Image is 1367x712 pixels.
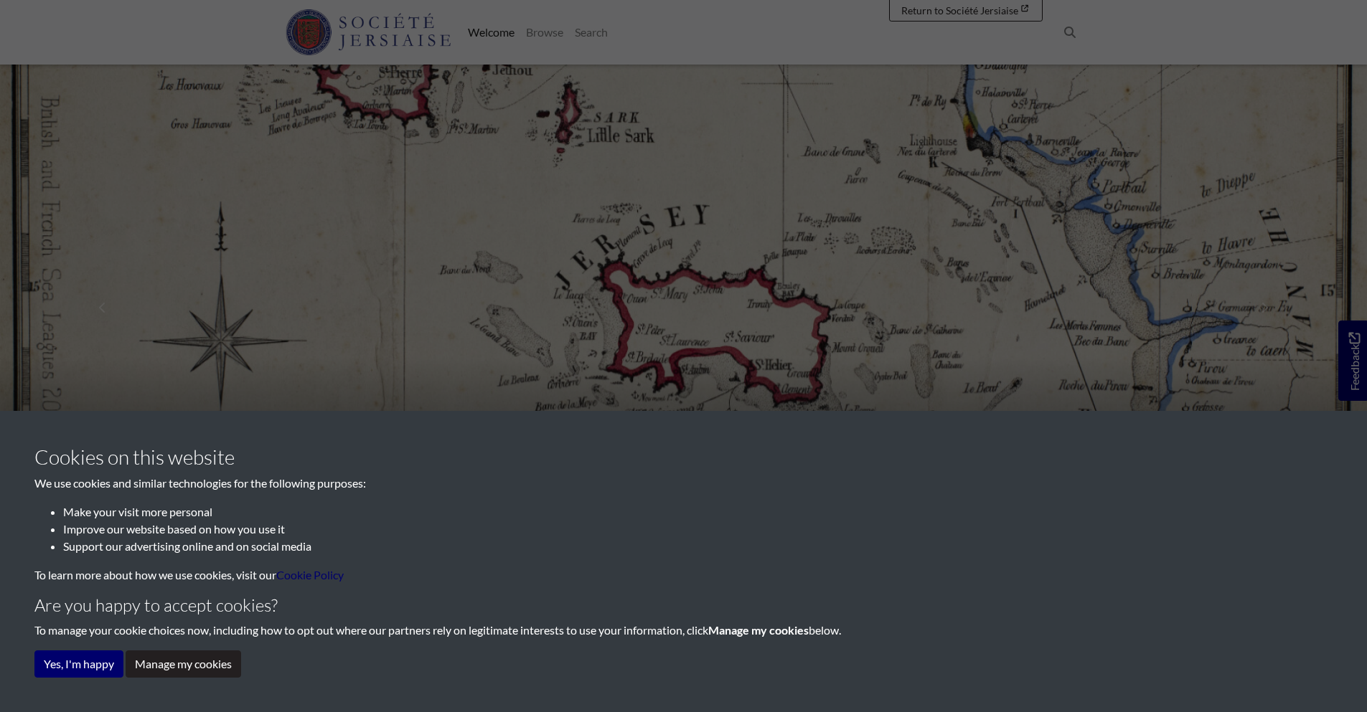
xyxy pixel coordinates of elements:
[276,568,344,582] a: learn more about cookies
[34,595,1333,616] h4: Are you happy to accept cookies?
[63,538,1333,555] li: Support our advertising online and on social media
[34,475,1333,492] p: We use cookies and similar technologies for the following purposes:
[34,445,1333,470] h3: Cookies on this website
[34,650,123,678] button: Yes, I'm happy
[126,650,241,678] button: Manage my cookies
[34,566,1333,584] p: To learn more about how we use cookies, visit our
[34,622,1333,639] p: To manage your cookie choices now, including how to opt out where our partners rely on legitimate...
[708,623,809,637] strong: Manage my cookies
[63,521,1333,538] li: Improve our website based on how you use it
[63,503,1333,521] li: Make your visit more personal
